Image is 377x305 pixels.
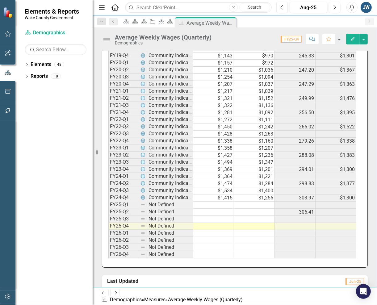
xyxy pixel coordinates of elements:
[108,223,139,230] td: FY25-Q4
[356,284,371,299] div: Open Intercom Messenger
[140,160,145,165] img: Gu7tOgmm9TkAAAAASUVORK5CYII=
[275,180,316,187] td: 298.83
[186,19,235,27] div: Average Weekly Wages (Quarterly)
[108,144,139,152] td: FY23-Q1
[140,67,145,72] img: Gu7tOgmm9TkAAAAASUVORK5CYII=
[275,52,316,60] td: 245.33
[147,123,193,130] td: Community Indicator
[193,138,234,145] td: $1,338
[140,231,145,236] img: 8DAGhfEEPCf229AAAAAElFTkSuQmCC
[275,166,316,173] td: 294.01
[193,60,234,67] td: $1,157
[108,215,139,223] td: FY25-Q3
[108,173,139,180] td: FY24-Q1
[125,2,272,13] input: Search ClearPoint...
[108,187,139,194] td: FY24-Q3
[25,29,86,36] a: Demographics
[140,245,145,250] img: 8DAGhfEEPCf229AAAAAElFTkSuQmCC
[140,195,145,200] img: Gu7tOgmm9TkAAAAASUVORK5CYII=
[101,296,245,303] div: » »
[234,194,275,202] td: $1,256
[147,95,193,102] td: Community Indicator
[193,81,234,88] td: $1,207
[108,102,139,109] td: FY21-Q3
[140,74,145,79] img: Gu7tOgmm9TkAAAAASUVORK5CYII=
[316,180,356,187] td: $1,377
[281,36,302,43] span: FY25-Q4
[140,81,145,86] img: Gu7tOgmm9TkAAAAASUVORK5CYII=
[140,181,145,186] img: Gu7tOgmm9TkAAAAASUVORK5CYII=
[147,52,193,59] td: Community Indicator
[108,251,139,258] td: FY26-Q4
[316,194,356,202] td: $1,300
[147,109,193,116] td: Community Indicator
[193,166,234,173] td: $1,369
[108,208,139,215] td: FY25-Q2
[193,173,234,180] td: $1,364
[25,15,79,20] small: Wake County Government
[108,230,139,237] td: FY26-Q1
[108,59,139,66] td: FY20-Q1
[275,152,316,159] td: 288.08
[147,159,193,166] td: Community Indicator
[108,237,139,244] td: FY26-Q2
[108,137,139,144] td: FY22-Q4
[108,52,139,59] td: FY19-Q4
[275,138,316,145] td: 279.26
[316,81,356,88] td: $1,363
[147,230,193,237] td: Not Defined
[234,159,275,166] td: $1,347
[147,180,193,187] td: Community Indicator
[193,194,234,202] td: $1,415
[234,109,275,116] td: $1,092
[115,41,212,45] div: Demographics
[140,124,145,129] img: Gu7tOgmm9TkAAAAASUVORK5CYII=
[140,96,145,101] img: Gu7tOgmm9TkAAAAASUVORK5CYII=
[140,53,145,58] img: Gu7tOgmm9TkAAAAASUVORK5CYII=
[147,130,193,137] td: Community Indicator
[140,252,145,257] img: 8DAGhfEEPCf229AAAAAElFTkSuQmCC
[292,4,325,11] div: Aug-25
[25,44,86,55] input: Search Below...
[147,187,193,194] td: Community Indicator
[234,152,275,159] td: $1,236
[108,95,139,102] td: FY21-Q2
[234,145,275,152] td: $1,207
[147,215,193,223] td: Not Defined
[140,224,145,228] img: 8DAGhfEEPCf229AAAAAElFTkSuQmCC
[316,123,356,131] td: $1,522
[193,159,234,166] td: $1,494
[234,173,275,180] td: $1,221
[275,123,316,131] td: 266.02
[248,5,262,10] span: Search
[275,95,316,102] td: 249.99
[234,88,275,95] td: $1,039
[193,102,234,109] td: $1,322
[31,73,48,80] a: Reports
[147,66,193,73] td: Community Indicator
[316,95,356,102] td: $1,476
[316,138,356,145] td: $1,338
[108,180,139,187] td: FY24-Q2
[316,166,356,173] td: $1,300
[108,81,139,88] td: FY20-Q4
[140,152,145,157] img: Gu7tOgmm9TkAAAAASUVORK5CYII=
[147,137,193,144] td: Community Indicator
[108,123,139,130] td: FY22-Q2
[140,117,145,122] img: Gu7tOgmm9TkAAAAASUVORK5CYII=
[147,251,193,258] td: Not Defined
[108,73,139,81] td: FY20-Q3
[193,116,234,123] td: $1,272
[140,209,145,214] img: 8DAGhfEEPCf229AAAAAElFTkSuQmCC
[108,201,139,208] td: FY25-Q1
[234,116,275,123] td: $1,111
[147,208,193,215] td: Not Defined
[234,123,275,131] td: $1,242
[140,131,145,136] img: Gu7tOgmm9TkAAAAASUVORK5CYII=
[108,152,139,159] td: FY23-Q2
[147,152,193,159] td: Community Indicator
[234,74,275,81] td: $1,094
[108,109,139,116] td: FY21-Q4
[140,174,145,179] img: Gu7tOgmm9TkAAAAASUVORK5CYII=
[147,173,193,180] td: Community Indicator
